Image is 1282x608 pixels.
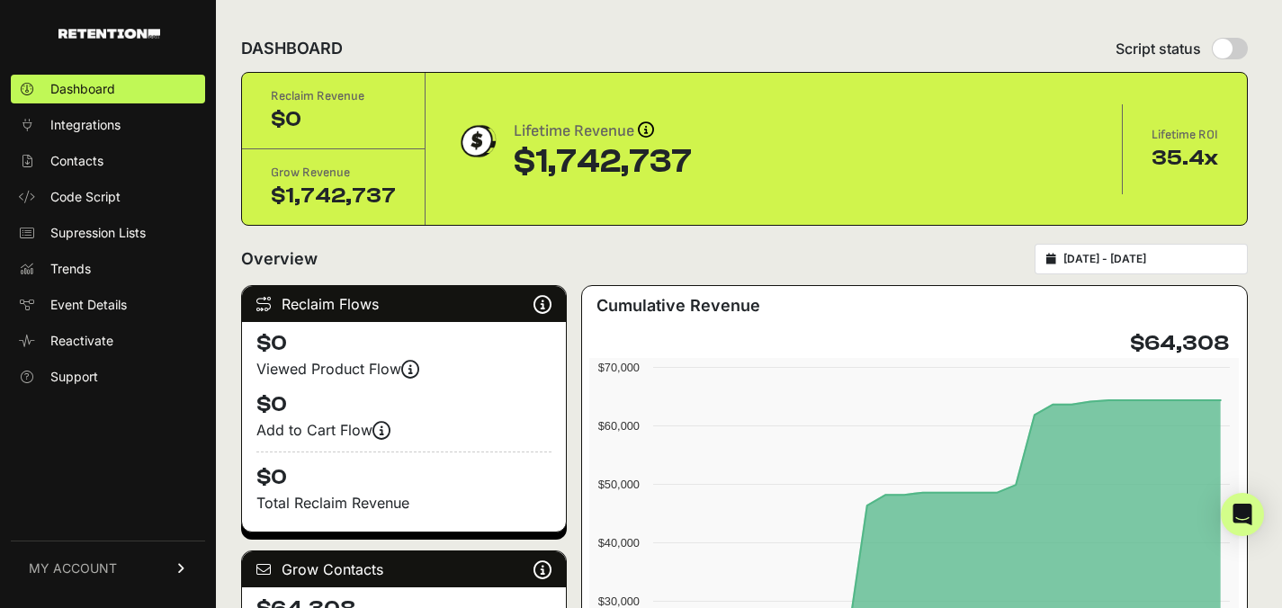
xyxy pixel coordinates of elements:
a: Support [11,362,205,391]
img: Retention.com [58,29,160,39]
div: Grow Contacts [242,551,566,587]
div: Open Intercom Messenger [1221,493,1264,536]
a: Dashboard [11,75,205,103]
h4: $64,308 [1130,329,1229,358]
span: Code Script [50,188,121,206]
img: dollar-coin-05c43ed7efb7bc0c12610022525b4bbbb207c7efeef5aecc26f025e68dcafac9.png [454,119,499,164]
span: Integrations [50,116,121,134]
div: Reclaim Flows [242,286,566,322]
a: Code Script [11,183,205,211]
span: Dashboard [50,80,115,98]
div: Lifetime Revenue [514,119,692,144]
a: Integrations [11,111,205,139]
span: Contacts [50,152,103,170]
a: Event Details [11,291,205,319]
i: Events are firing, and revenue is coming soon! Reclaim revenue is updated nightly. [401,369,419,370]
text: $70,000 [598,361,640,374]
div: $1,742,737 [271,182,396,210]
a: Supression Lists [11,219,205,247]
span: Trends [50,260,91,278]
h4: $0 [256,452,551,492]
text: $50,000 [598,478,640,491]
span: Script status [1116,38,1201,59]
h3: Cumulative Revenue [596,293,760,318]
h4: $0 [256,329,551,358]
a: Reactivate [11,326,205,355]
span: Support [50,368,98,386]
div: Viewed Product Flow [256,358,551,380]
div: Lifetime ROI [1152,126,1218,144]
a: MY ACCOUNT [11,541,205,595]
span: MY ACCOUNT [29,559,117,577]
div: Add to Cart Flow [256,419,551,441]
h2: DASHBOARD [241,36,343,61]
a: Contacts [11,147,205,175]
text: $30,000 [598,595,640,608]
span: Supression Lists [50,224,146,242]
span: Event Details [50,296,127,314]
span: Reactivate [50,332,113,350]
div: $0 [271,105,396,134]
div: 35.4x [1152,144,1218,173]
div: $1,742,737 [514,144,692,180]
div: Grow Revenue [271,164,396,182]
div: Reclaim Revenue [271,87,396,105]
h2: Overview [241,246,318,272]
p: Total Reclaim Revenue [256,492,551,514]
text: $60,000 [598,419,640,433]
text: $40,000 [598,536,640,550]
a: Trends [11,255,205,283]
h4: $0 [256,390,551,419]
